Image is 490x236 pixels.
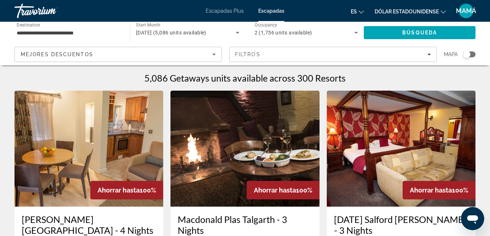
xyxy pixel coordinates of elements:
[17,22,40,27] span: Destination
[15,1,87,20] a: Travorium
[444,49,458,59] span: Mapa
[144,73,346,83] h1: 5,086 Getaways units available across 300 Resorts
[461,207,484,230] iframe: Botón para iniciar la ventana de mensajería
[229,47,437,62] button: Filters
[351,9,357,15] font: es
[255,30,312,36] span: 2 (1,756 units available)
[334,214,468,236] a: [DATE] Salford [PERSON_NAME] - 3 Nights
[22,214,156,236] a: [PERSON_NAME][GEOGRAPHIC_DATA] - 4 Nights
[21,51,93,57] span: Mejores descuentos
[170,91,319,207] img: Macdonald Plas Talgarth - 3 Nights
[206,8,244,14] a: Escapadas Plus
[17,29,120,37] input: Select destination
[351,6,364,17] button: Cambiar idioma
[136,22,160,28] span: Start Month
[178,214,312,236] a: Macdonald Plas Talgarth - 3 Nights
[375,6,446,17] button: Cambiar moneda
[255,22,277,28] span: Occupancy
[327,91,475,207] img: Karma Salford Hall - 3 Nights
[456,7,476,15] font: MAMÁ
[375,9,439,15] font: Dólar estadounidense
[457,3,475,18] button: Menú de usuario
[254,186,296,194] span: Ahorrar hasta
[90,181,163,199] div: 100%
[364,26,475,39] button: Search
[21,50,216,59] mat-select: Sort by
[136,30,206,36] span: [DATE] (5,086 units available)
[235,51,260,57] span: Filtros
[247,181,320,199] div: 100%
[15,91,163,207] img: Woodford Bridge Country Club - 4 Nights
[258,8,284,14] a: Escapadas
[402,30,437,36] span: Búsqueda
[98,186,140,194] span: Ahorrar hasta
[403,181,475,199] div: 100%
[410,186,452,194] span: Ahorrar hasta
